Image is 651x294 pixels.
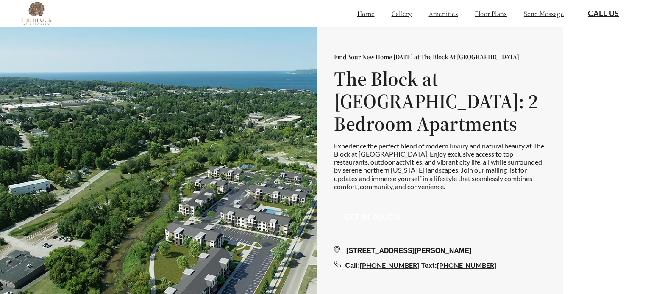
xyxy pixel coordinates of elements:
[334,207,411,227] button: Get in touch
[360,261,419,269] a: [PHONE_NUMBER]
[437,261,496,269] a: [PHONE_NUMBER]
[345,261,360,269] span: Call:
[334,52,546,61] p: Find Your New Home [DATE] at The Block At [GEOGRAPHIC_DATA]
[334,142,546,190] p: Experience the perfect blend of modern luxury and natural beauty at The Block at [GEOGRAPHIC_DATA...
[392,9,412,18] a: gallery
[421,261,437,269] span: Text:
[429,9,458,18] a: amenities
[345,212,401,222] a: Get in touch
[21,2,51,25] img: The%20Block%20at%20Petoskey%20Logo%20-%20Transparent%20Background%20(1).png
[577,4,630,23] button: Call Us
[357,9,375,18] a: home
[475,9,507,18] a: floor plans
[524,9,564,18] a: send message
[334,245,546,256] div: [STREET_ADDRESS][PERSON_NAME]
[334,68,546,135] h1: The Block at [GEOGRAPHIC_DATA]: 2 Bedroom Apartments
[588,9,619,18] a: Call Us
